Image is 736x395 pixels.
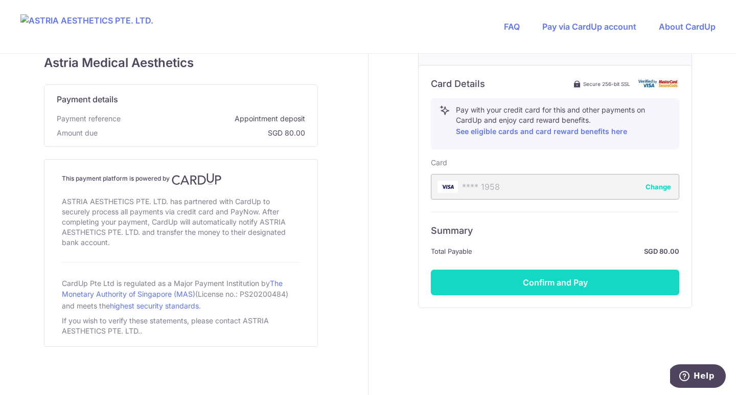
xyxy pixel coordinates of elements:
[431,270,679,295] button: Confirm and Pay
[638,79,679,88] img: card secure
[125,114,305,124] span: Appointment deposit
[431,245,472,257] span: Total Payable
[62,314,300,338] div: If you wish to verify these statements, please contact ASTRIA AESTHETICS PTE. LTD..
[102,128,305,138] span: SGD 80.00
[57,128,98,138] span: Amount due
[659,21,716,32] a: About CardUp
[583,80,630,88] span: Secure 256-bit SSL
[57,114,121,124] span: Payment reference
[62,275,300,314] div: CardUp Pte Ltd is regulated as a Major Payment Institution by (License no.: PS20200484) and meets...
[62,194,300,250] div: ASTRIA AESTHETICS PTE. LTD. has partnered with CardUp to securely process all payments via credit...
[62,279,283,298] a: The Monetary Authority of Singapore (MAS)
[431,78,485,90] h6: Card Details
[456,127,627,136] a: See eligible cards and card reward benefits here
[62,173,300,185] h4: This payment platform is powered by
[456,105,671,138] p: Pay with your credit card for this and other payments on CardUp and enjoy card reward benefits.
[172,173,222,185] img: CardUp
[670,364,726,390] iframe: Opens a widget where you can find more information
[57,93,118,105] span: Payment details
[431,225,679,237] h6: Summary
[44,54,318,72] span: Astria Medical Aesthetics
[110,301,199,310] a: highest security standards
[431,158,447,168] label: Card
[476,245,679,257] strong: SGD 80.00
[504,21,520,32] a: FAQ
[646,182,671,192] button: Change
[542,21,636,32] a: Pay via CardUp account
